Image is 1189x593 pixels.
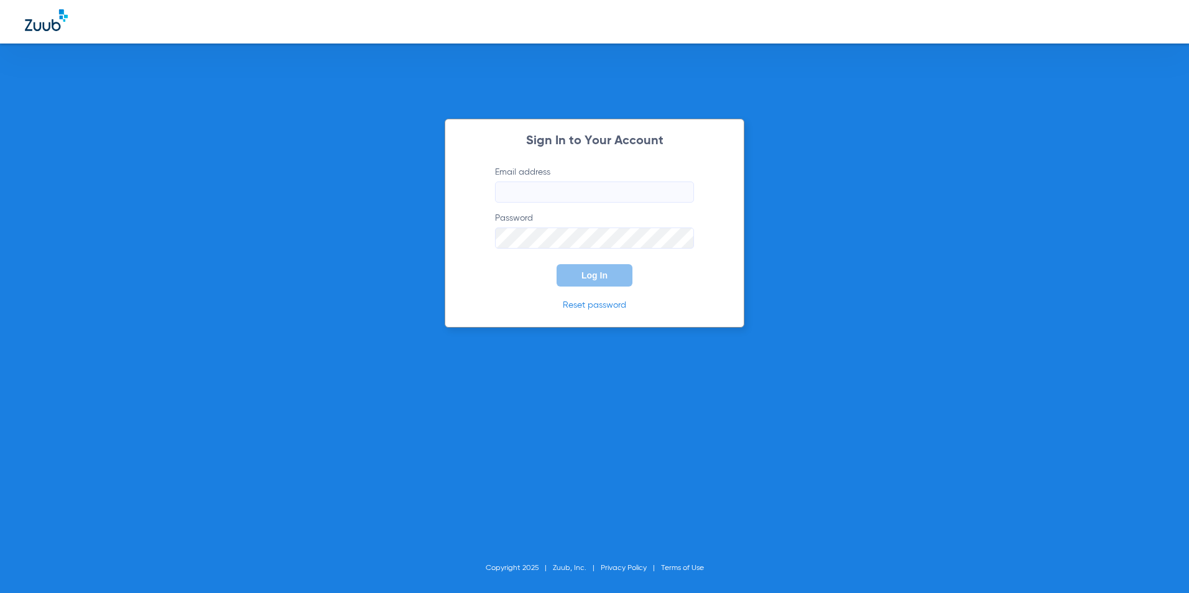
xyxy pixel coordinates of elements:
a: Terms of Use [661,564,704,572]
img: Zuub Logo [25,9,68,31]
a: Reset password [563,301,626,310]
input: Email address [495,182,694,203]
li: Zuub, Inc. [553,562,601,574]
a: Privacy Policy [601,564,647,572]
label: Email address [495,166,694,203]
iframe: Chat Widget [1127,533,1189,593]
span: Log In [581,270,608,280]
li: Copyright 2025 [486,562,553,574]
label: Password [495,212,694,249]
button: Log In [557,264,632,287]
input: Password [495,228,694,249]
h2: Sign In to Your Account [476,135,713,147]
